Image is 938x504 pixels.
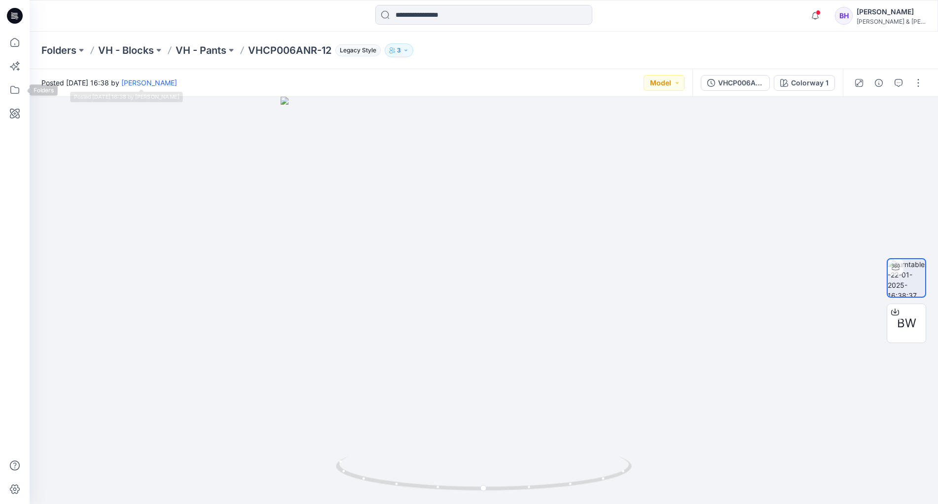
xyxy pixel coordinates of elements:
[701,75,770,91] button: VHCP006ANR-12
[248,43,331,57] p: VHCP006ANR-12
[335,44,381,56] span: Legacy Style
[397,45,401,56] p: 3
[385,43,413,57] button: 3
[871,75,887,91] button: Details
[791,78,829,88] div: Colorway 1
[41,78,177,88] span: Posted [DATE] 16:38 by
[897,314,916,332] span: BW
[98,43,154,57] a: VH - Blocks
[857,18,926,25] div: [PERSON_NAME] & [PERSON_NAME]
[121,78,177,87] a: [PERSON_NAME]
[331,43,381,57] button: Legacy Style
[774,75,835,91] button: Colorway 1
[176,43,226,57] a: VH - Pants
[41,43,76,57] a: Folders
[888,259,925,297] img: turntable-22-01-2025-16:38:37
[835,7,853,25] div: BH
[718,78,763,88] div: VHCP006ANR-12
[857,6,926,18] div: [PERSON_NAME]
